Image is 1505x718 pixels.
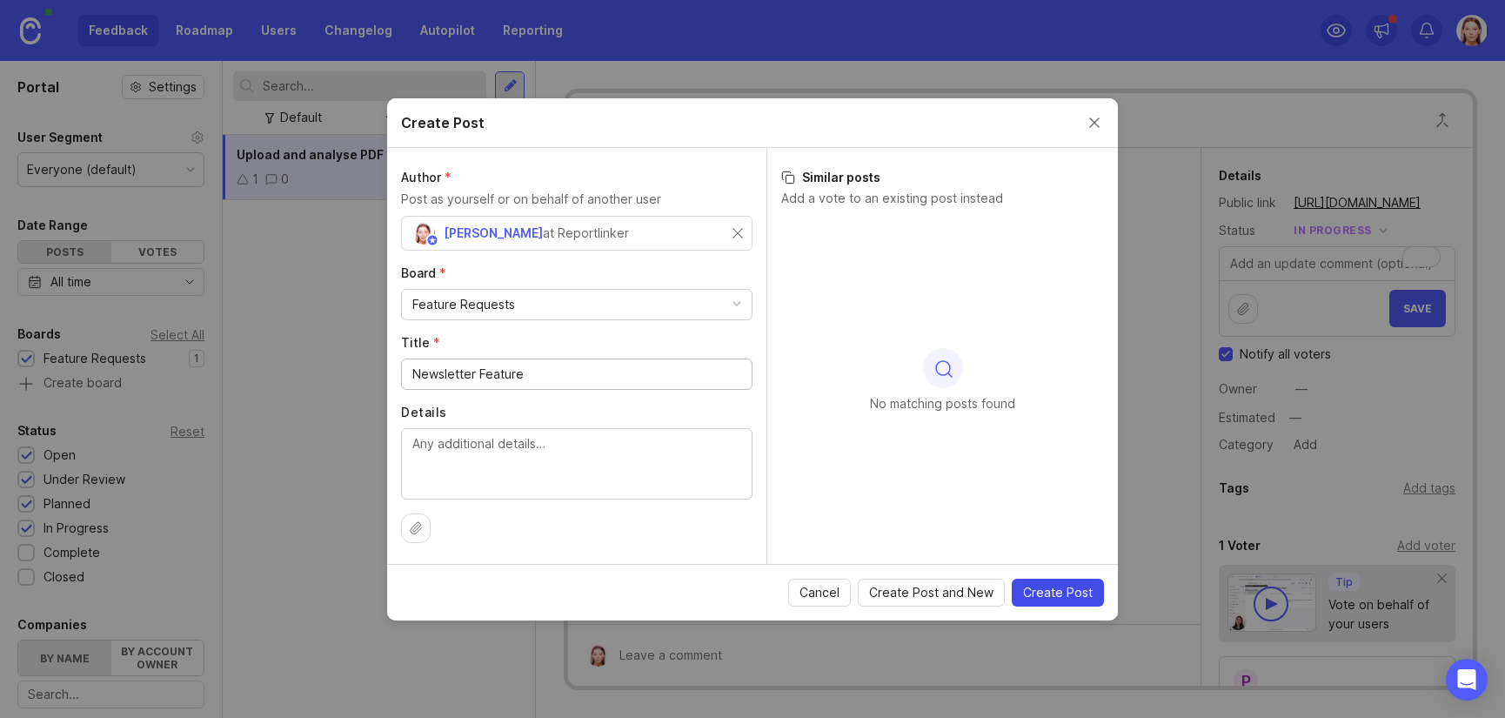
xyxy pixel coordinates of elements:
[444,225,543,240] span: [PERSON_NAME]
[412,295,515,314] div: Feature Requests
[412,222,435,245] img: Paula Gelis Doherty
[788,579,851,607] button: Cancel
[401,190,752,209] p: Post as yourself or on behalf of another user
[401,170,451,185] span: Author (required)
[426,233,439,246] img: member badge
[799,584,839,601] span: Cancel
[1012,579,1104,607] button: Create Post
[401,335,440,350] span: Title (required)
[858,579,1005,607] button: Create Post and New
[869,584,993,601] span: Create Post and New
[401,265,446,280] span: Board (required)
[1023,584,1093,601] span: Create Post
[781,169,1104,186] h3: Similar posts
[401,112,485,133] h2: Create Post
[543,224,629,243] div: at Reportlinker
[1085,113,1104,132] button: Close create post modal
[1446,659,1488,701] div: Open Intercom Messenger
[401,404,752,421] label: Details
[870,395,1015,413] p: No matching posts found
[781,190,1104,207] p: Add a vote to an existing post instead
[412,365,741,384] input: Short, descriptive title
